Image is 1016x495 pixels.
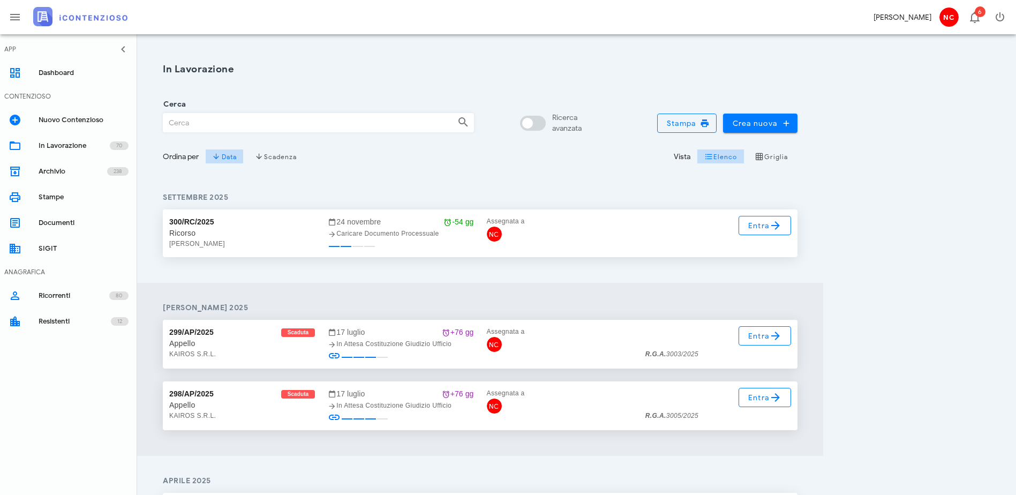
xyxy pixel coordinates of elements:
[732,118,789,128] span: Crea nuova
[169,216,214,228] div: 300/RC/2025
[160,99,186,110] label: Cerca
[4,92,51,101] div: CONTENZIOSO
[169,326,214,338] div: 299/AP/2025
[163,192,797,203] h4: settembre 2025
[645,350,666,358] strong: R.G.A.
[39,116,129,124] div: Nuovo Contenzioso
[288,390,309,399] span: Scaduta
[328,339,473,349] div: In Attesa Costituzione Giudizio Ufficio
[116,290,122,301] span: 80
[169,238,315,249] div: [PERSON_NAME]
[163,475,797,486] h4: aprile 2025
[39,244,129,253] div: SIGIT
[39,193,129,201] div: Stampe
[288,328,309,337] span: Scaduta
[39,219,129,227] div: Documenti
[755,152,788,161] span: Griglia
[116,140,122,151] span: 70
[163,114,449,132] input: Cerca
[961,4,987,30] button: Distintivo
[328,388,473,400] div: 17 luglio
[169,349,315,359] div: KAIROS S.R.L.
[163,302,797,313] h4: [PERSON_NAME] 2025
[936,4,961,30] button: NC
[328,216,473,228] div: 24 novembre
[163,151,199,162] div: Ordina per
[666,118,708,128] span: Stampa
[487,399,502,414] span: NC
[487,216,633,227] div: Assegnata a
[205,149,244,164] button: Data
[39,317,111,326] div: Resistenti
[739,216,792,235] a: Entra
[328,400,473,411] div: In Attesa Costituzione Giudizio Ufficio
[874,12,931,23] div: [PERSON_NAME]
[4,267,45,277] div: ANAGRAFICA
[697,149,744,164] button: Elenco
[487,388,633,399] div: Assegnata a
[39,291,109,300] div: Ricorrenti
[212,152,236,161] span: Data
[487,326,633,337] div: Assegnata a
[748,391,782,404] span: Entra
[645,410,698,421] div: 3005/2025
[487,227,502,242] span: NC
[442,388,474,400] div: +76 gg
[723,114,797,133] button: Crea nuova
[645,412,666,419] strong: R.G.A.
[169,410,315,421] div: KAIROS S.R.L.
[939,7,959,27] span: NC
[248,149,304,164] button: Scadenza
[39,141,110,150] div: In Lavorazione
[748,329,782,342] span: Entra
[163,62,797,77] h1: In Lavorazione
[443,216,473,228] div: -54 gg
[169,388,214,400] div: 298/AP/2025
[748,219,782,232] span: Entra
[328,326,473,338] div: 17 luglio
[169,400,315,410] div: Appello
[328,228,473,239] div: Caricare Documento Processuale
[169,338,315,349] div: Appello
[552,112,582,134] div: Ricerca avanzata
[704,152,737,161] span: Elenco
[255,152,297,161] span: Scadenza
[749,149,795,164] button: Griglia
[674,151,690,162] div: Vista
[39,167,107,176] div: Archivio
[33,7,127,26] img: logo-text-2x.png
[117,316,122,327] span: 12
[114,166,122,177] span: 238
[39,69,129,77] div: Dashboard
[975,6,985,17] span: Distintivo
[739,388,792,407] a: Entra
[739,326,792,346] a: Entra
[169,228,315,238] div: Ricorso
[645,349,698,359] div: 3003/2025
[487,337,502,352] span: NC
[442,326,474,338] div: +76 gg
[657,114,717,133] button: Stampa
